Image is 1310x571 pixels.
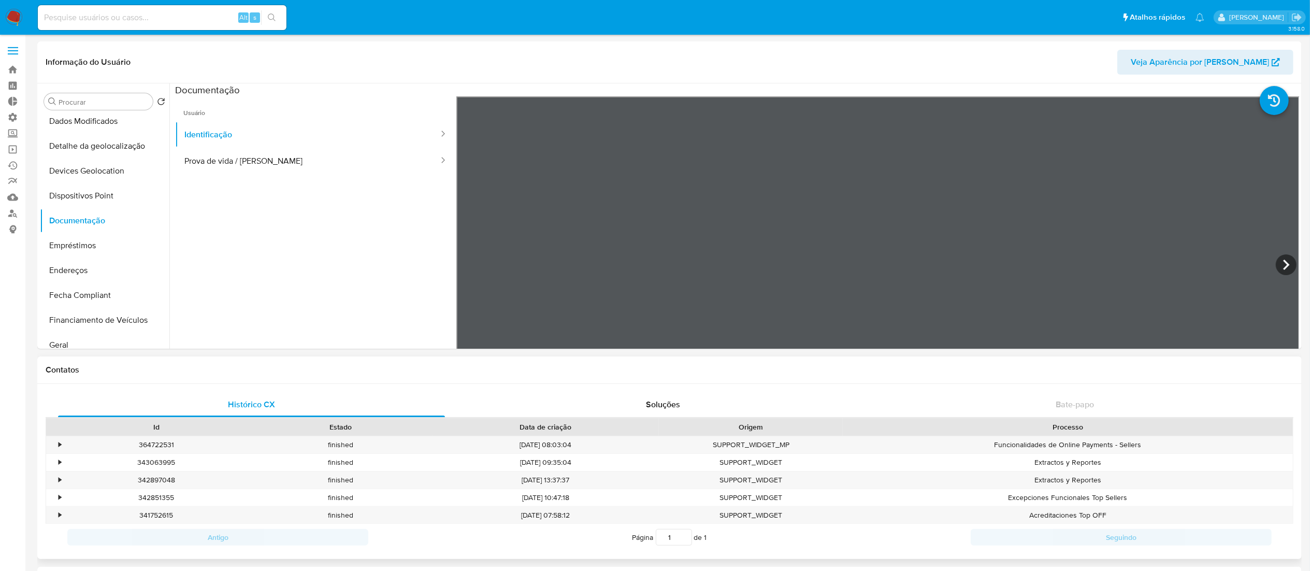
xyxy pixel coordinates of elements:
[40,183,169,208] button: Dispositivos Point
[248,454,432,471] div: finished
[40,308,169,333] button: Financiamento de Veículos
[46,57,131,67] h1: Informação do Usuário
[843,436,1293,453] div: Funcionalidades de Online Payments - Sellers
[433,436,659,453] div: [DATE] 08:03:04
[46,365,1293,375] h1: Contatos
[228,398,275,410] span: Histórico CX
[64,489,248,506] div: 342851355
[1229,12,1288,22] p: adriano.brito@mercadolivre.com
[40,109,169,134] button: Dados Modificados
[659,472,843,489] div: SUPPORT_WIDGET
[659,436,843,453] div: SUPPORT_WIDGET_MP
[64,507,248,524] div: 341752615
[1196,13,1204,22] a: Notificações
[40,283,169,308] button: Fecha Compliant
[59,475,61,485] div: •
[59,510,61,520] div: •
[704,532,707,543] span: 1
[1117,50,1293,75] button: Veja Aparência por [PERSON_NAME]
[248,472,432,489] div: finished
[1130,12,1185,23] span: Atalhos rápidos
[646,398,680,410] span: Soluções
[433,507,659,524] div: [DATE] 07:58:12
[248,436,432,453] div: finished
[59,97,149,107] input: Procurar
[255,422,425,432] div: Estado
[1131,50,1269,75] span: Veja Aparência por [PERSON_NAME]
[843,489,1293,506] div: Excepciones Funcionales Top Sellers
[71,422,241,432] div: Id
[253,12,256,22] span: s
[40,208,169,233] button: Documentação
[248,489,432,506] div: finished
[971,529,1272,546] button: Seguindo
[843,472,1293,489] div: Extractos y Reportes
[64,472,248,489] div: 342897048
[59,493,61,503] div: •
[157,97,165,109] button: Retornar ao pedido padrão
[632,529,707,546] span: Página de
[48,97,56,106] button: Procurar
[659,489,843,506] div: SUPPORT_WIDGET
[666,422,836,432] div: Origem
[659,454,843,471] div: SUPPORT_WIDGET
[248,507,432,524] div: finished
[843,507,1293,524] div: Acreditaciones Top OFF
[433,472,659,489] div: [DATE] 13:37:37
[440,422,652,432] div: Data de criação
[1291,12,1302,23] a: Sair
[40,134,169,159] button: Detalhe da geolocalização
[59,440,61,450] div: •
[843,454,1293,471] div: Extractos y Reportes
[1056,398,1094,410] span: Bate-papo
[64,454,248,471] div: 343063995
[38,11,286,24] input: Pesquise usuários ou casos...
[40,333,169,358] button: Geral
[40,233,169,258] button: Empréstimos
[67,529,368,546] button: Antigo
[40,258,169,283] button: Endereços
[59,458,61,467] div: •
[40,159,169,183] button: Devices Geolocation
[239,12,248,22] span: Alt
[850,422,1286,432] div: Processo
[659,507,843,524] div: SUPPORT_WIDGET
[433,489,659,506] div: [DATE] 10:47:18
[64,436,248,453] div: 364722531
[261,10,282,25] button: search-icon
[433,454,659,471] div: [DATE] 09:35:04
